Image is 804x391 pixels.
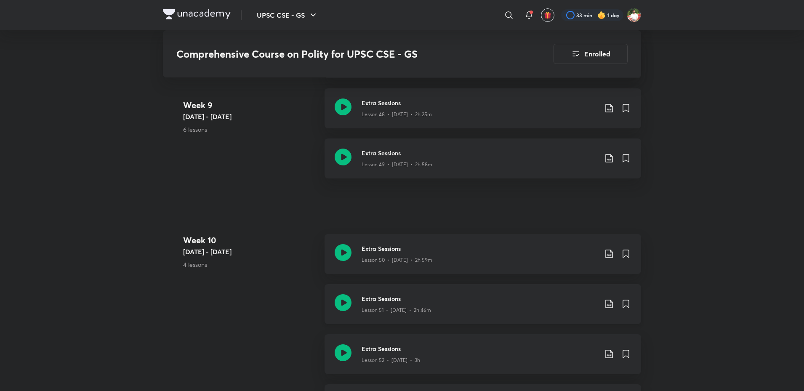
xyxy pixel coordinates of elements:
p: Lesson 49 • [DATE] • 2h 58m [362,161,432,168]
h4: Week 9 [183,99,318,112]
a: Extra SessionsLesson 52 • [DATE] • 3h [325,334,641,384]
h3: Comprehensive Course on Polity for UPSC CSE - GS [176,48,506,60]
h5: [DATE] - [DATE] [183,247,318,257]
img: Shashank Soni [627,8,641,22]
h3: Extra Sessions [362,149,597,157]
h3: Extra Sessions [362,98,597,107]
h4: Week 10 [183,234,318,247]
h3: Extra Sessions [362,294,597,303]
p: 4 lessons [183,260,318,269]
p: Lesson 48 • [DATE] • 2h 25m [362,111,432,118]
p: Lesson 50 • [DATE] • 2h 59m [362,256,432,264]
a: Extra SessionsLesson 48 • [DATE] • 2h 25m [325,88,641,138]
a: Extra SessionsLesson 50 • [DATE] • 2h 59m [325,234,641,284]
a: Extra SessionsLesson 49 • [DATE] • 2h 58m [325,138,641,189]
img: avatar [544,11,551,19]
a: Company Logo [163,9,231,21]
p: 6 lessons [183,125,318,134]
button: avatar [541,8,554,22]
p: Lesson 52 • [DATE] • 3h [362,356,420,364]
a: Extra SessionsLesson 51 • [DATE] • 2h 46m [325,284,641,334]
h5: [DATE] - [DATE] [183,112,318,122]
h3: Extra Sessions [362,344,597,353]
button: Enrolled [554,44,628,64]
h3: Extra Sessions [362,244,597,253]
img: Company Logo [163,9,231,19]
img: streak [597,11,606,19]
button: UPSC CSE - GS [252,7,323,24]
p: Lesson 51 • [DATE] • 2h 46m [362,306,431,314]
